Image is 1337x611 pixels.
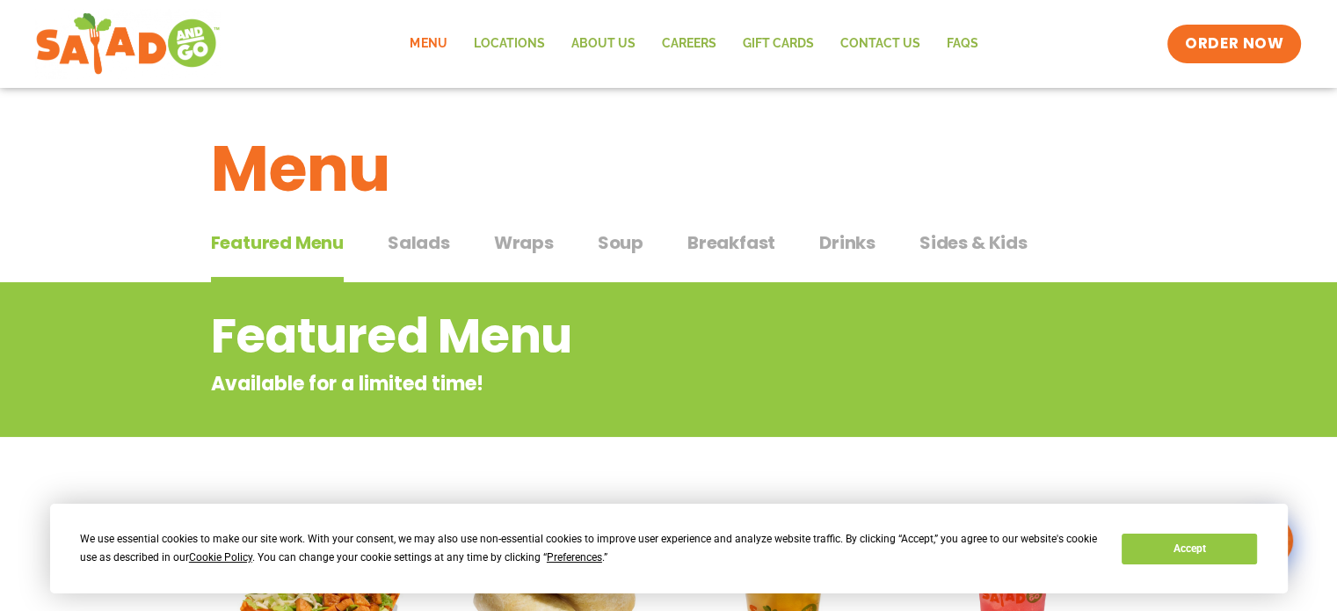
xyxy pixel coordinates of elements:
[50,504,1288,593] div: Cookie Consent Prompt
[1167,25,1301,63] a: ORDER NOW
[819,229,876,256] span: Drinks
[396,24,991,64] nav: Menu
[211,121,1127,216] h1: Menu
[211,301,985,372] h2: Featured Menu
[211,223,1127,283] div: Tabbed content
[1122,534,1257,564] button: Accept
[648,24,729,64] a: Careers
[189,551,252,564] span: Cookie Policy
[460,24,557,64] a: Locations
[396,24,460,64] a: Menu
[547,551,602,564] span: Preferences
[388,229,450,256] span: Salads
[80,530,1101,567] div: We use essential cookies to make our site work. With your consent, we may also use non-essential ...
[598,229,643,256] span: Soup
[919,229,1028,256] span: Sides & Kids
[211,229,344,256] span: Featured Menu
[557,24,648,64] a: About Us
[1185,33,1283,55] span: ORDER NOW
[729,24,826,64] a: GIFT CARDS
[687,229,775,256] span: Breakfast
[826,24,933,64] a: Contact Us
[211,369,985,398] p: Available for a limited time!
[933,24,991,64] a: FAQs
[494,229,554,256] span: Wraps
[35,9,221,79] img: new-SAG-logo-768×292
